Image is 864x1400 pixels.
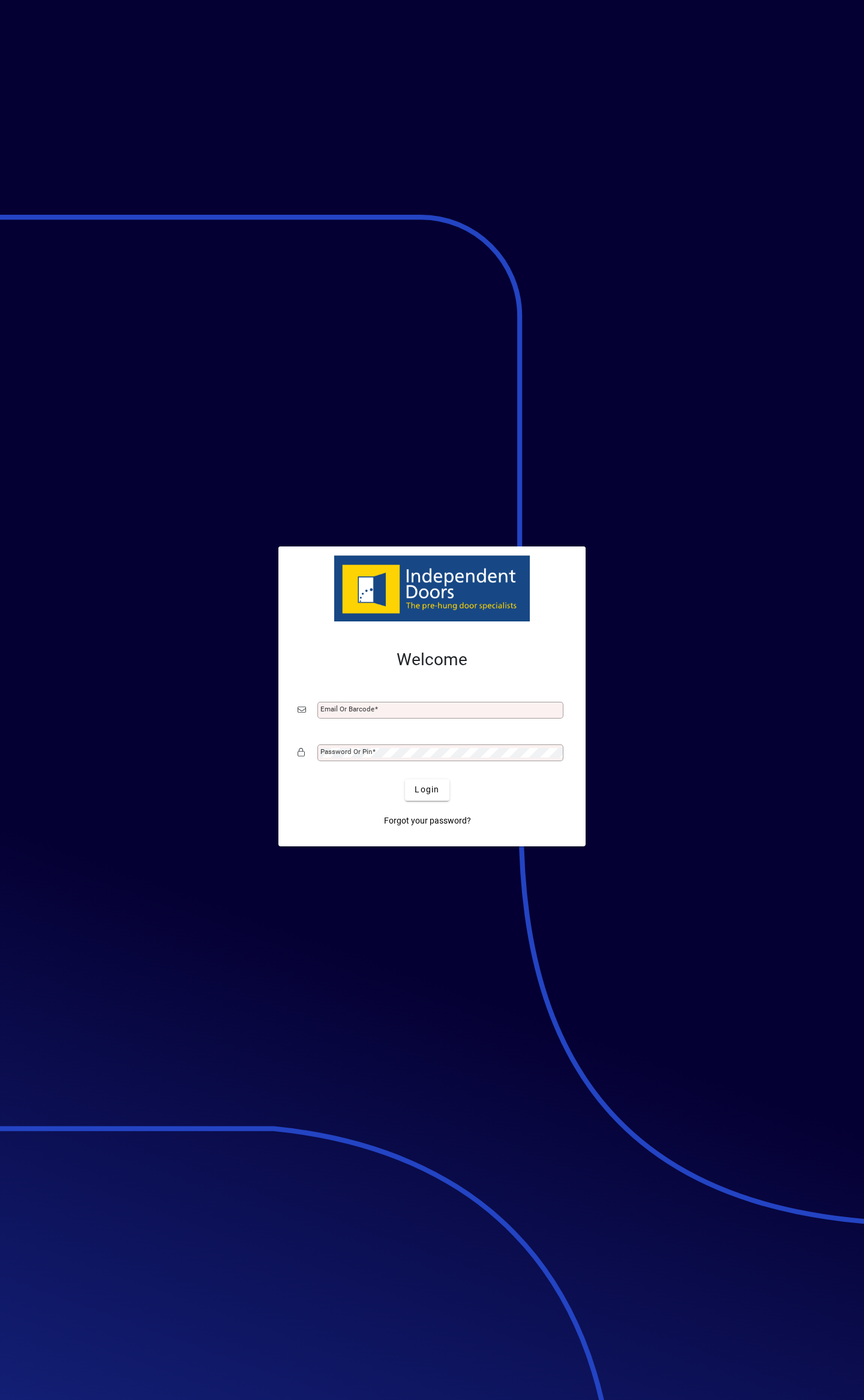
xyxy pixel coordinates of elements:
[415,783,439,796] span: Login
[405,779,449,801] button: Login
[320,747,372,756] mat-label: Password or Pin
[320,705,374,713] mat-label: Email or Barcode
[379,810,476,832] a: Forgot your password?
[298,650,566,670] h2: Welcome
[384,815,471,827] span: Forgot your password?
